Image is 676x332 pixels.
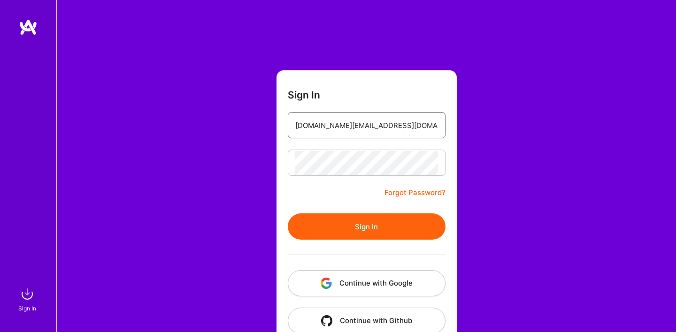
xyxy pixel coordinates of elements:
[288,213,446,240] button: Sign In
[18,303,36,313] div: Sign In
[295,113,438,137] input: Email...
[321,278,332,289] img: icon
[321,315,332,326] img: icon
[18,285,37,303] img: sign in
[19,19,38,36] img: logo
[20,285,37,313] a: sign inSign In
[384,187,446,198] a: Forgot Password?
[288,270,446,296] button: Continue with Google
[288,89,320,101] h3: Sign In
